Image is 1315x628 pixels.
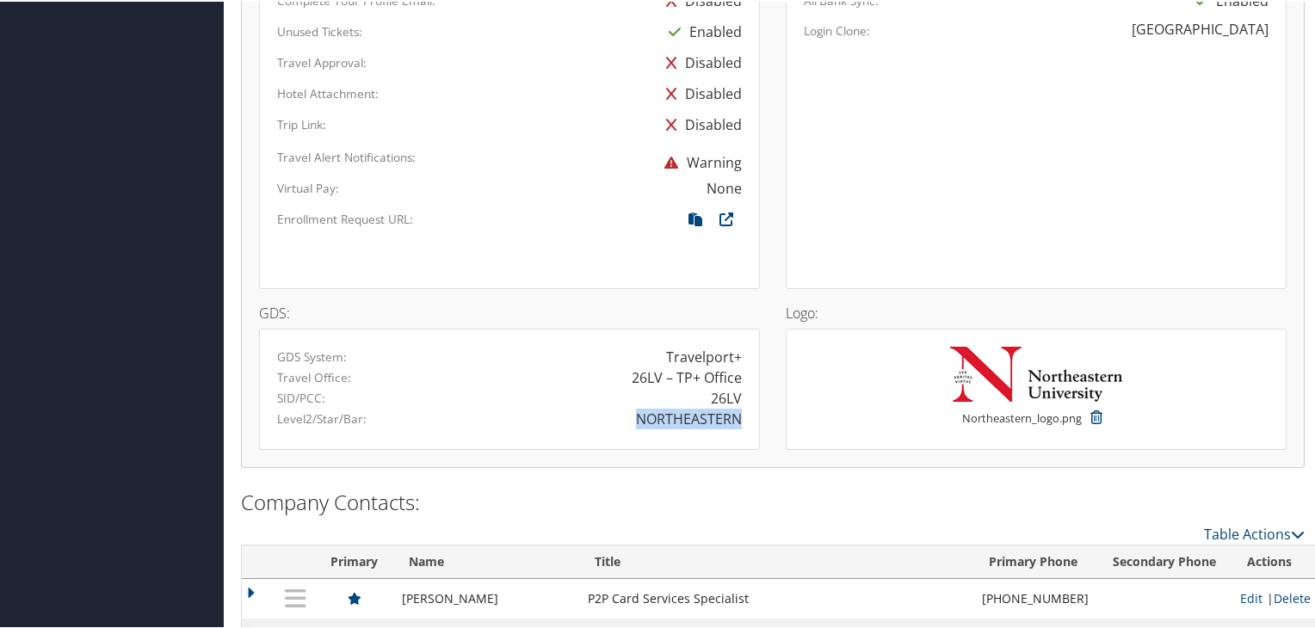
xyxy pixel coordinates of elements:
[1097,544,1232,577] th: Secondary Phone
[277,114,326,132] label: Trip Link:
[579,544,973,577] th: Title
[1274,588,1311,605] a: Delete
[393,577,579,617] td: [PERSON_NAME]
[277,83,379,101] label: Hotel Attachment:
[277,347,347,364] label: GDS System:
[657,108,742,139] div: Disabled
[241,486,1305,515] h2: Company Contacts:
[786,305,1287,318] h4: Logo:
[277,52,367,70] label: Travel Approval:
[1240,588,1263,605] a: Edit
[666,345,742,366] div: Travelport+
[660,15,742,46] div: Enabled
[973,544,1097,577] th: Primary Phone
[277,178,339,195] label: Virtual Pay:
[1204,523,1305,542] a: Table Actions
[962,409,1082,441] small: Northeastern_logo.png
[277,209,413,226] label: Enrollment Request URL:
[656,151,742,170] span: Warning
[657,77,742,108] div: Disabled
[973,577,1097,617] td: [PHONE_NUMBER]
[315,544,393,577] th: Primary
[277,22,362,39] label: Unused Tickets:
[632,366,742,386] div: 26LV – TP+ Office
[393,544,579,577] th: Name
[579,577,973,617] td: P2P Card Services Specialist
[277,367,351,385] label: Travel Office:
[804,21,870,38] label: Login Clone:
[636,407,742,428] div: NORTHEASTERN
[277,147,416,164] label: Travel Alert Notifications:
[711,386,742,407] div: 26LV
[277,409,367,426] label: Level2/Star/Bar:
[657,46,742,77] div: Disabled
[707,176,742,197] div: None
[259,305,760,318] h4: GDS:
[1132,17,1269,38] div: [GEOGRAPHIC_DATA]
[950,345,1122,400] img: Northeastern_logo.png
[277,388,325,405] label: SID/PCC:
